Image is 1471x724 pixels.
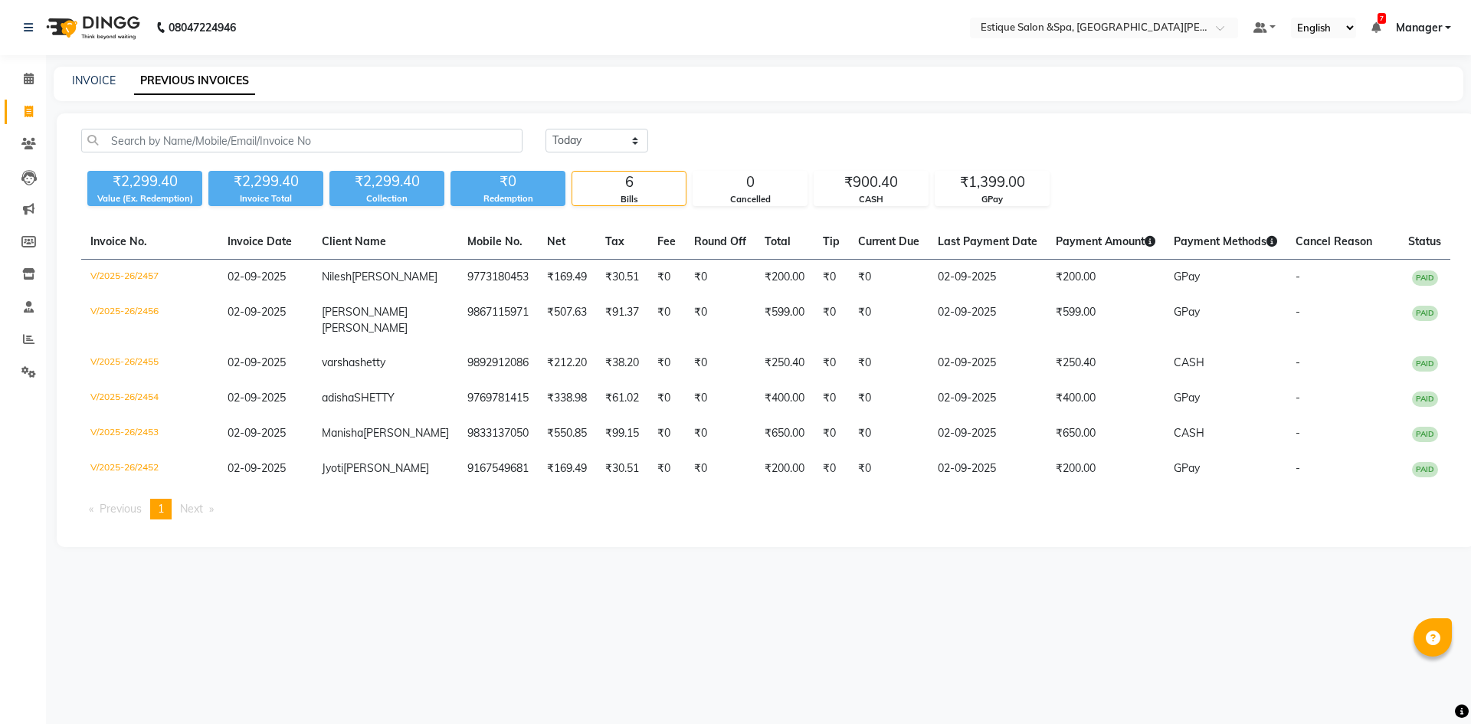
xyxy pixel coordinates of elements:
[814,381,849,416] td: ₹0
[90,234,147,248] span: Invoice No.
[685,451,755,486] td: ₹0
[1408,234,1441,248] span: Status
[458,416,538,451] td: 9833137050
[596,295,648,346] td: ₹91.37
[929,381,1047,416] td: 02-09-2025
[693,193,807,206] div: Cancelled
[1047,416,1165,451] td: ₹650.00
[1412,306,1438,321] span: PAID
[538,381,596,416] td: ₹338.98
[322,355,355,369] span: varsha
[1047,381,1165,416] td: ₹400.00
[657,234,676,248] span: Fee
[648,416,685,451] td: ₹0
[81,451,218,486] td: V/2025-26/2452
[1174,234,1277,248] span: Payment Methods
[849,346,929,381] td: ₹0
[180,502,203,516] span: Next
[938,234,1037,248] span: Last Payment Date
[755,260,814,296] td: ₹200.00
[1174,305,1200,319] span: GPay
[814,416,849,451] td: ₹0
[1296,461,1300,475] span: -
[538,295,596,346] td: ₹507.63
[849,260,929,296] td: ₹0
[755,451,814,486] td: ₹200.00
[823,234,840,248] span: Tip
[814,260,849,296] td: ₹0
[1296,234,1372,248] span: Cancel Reason
[648,295,685,346] td: ₹0
[208,192,323,205] div: Invoice Total
[538,416,596,451] td: ₹550.85
[1378,13,1386,24] span: 7
[849,381,929,416] td: ₹0
[363,426,449,440] span: [PERSON_NAME]
[814,172,928,193] div: ₹900.40
[228,391,286,405] span: 02-09-2025
[1047,346,1165,381] td: ₹250.40
[169,6,236,49] b: 08047224946
[1047,260,1165,296] td: ₹200.00
[39,6,144,49] img: logo
[322,461,343,475] span: Jyoti
[87,171,202,192] div: ₹2,299.40
[755,381,814,416] td: ₹400.00
[929,295,1047,346] td: 02-09-2025
[228,270,286,283] span: 02-09-2025
[755,295,814,346] td: ₹599.00
[228,305,286,319] span: 02-09-2025
[1296,355,1300,369] span: -
[929,416,1047,451] td: 02-09-2025
[81,346,218,381] td: V/2025-26/2455
[596,260,648,296] td: ₹30.51
[322,270,352,283] span: Nilesh
[685,416,755,451] td: ₹0
[648,451,685,486] td: ₹0
[322,321,408,335] span: [PERSON_NAME]
[87,192,202,205] div: Value (Ex. Redemption)
[458,451,538,486] td: 9167549681
[1412,427,1438,442] span: PAID
[1174,391,1200,405] span: GPay
[814,346,849,381] td: ₹0
[685,346,755,381] td: ₹0
[1174,355,1204,369] span: CASH
[450,171,565,192] div: ₹0
[322,391,354,405] span: adisha
[100,502,142,516] span: Previous
[1296,426,1300,440] span: -
[765,234,791,248] span: Total
[572,193,686,206] div: Bills
[547,234,565,248] span: Net
[849,416,929,451] td: ₹0
[685,295,755,346] td: ₹0
[929,346,1047,381] td: 02-09-2025
[458,295,538,346] td: 9867115971
[935,172,1049,193] div: ₹1,399.00
[538,451,596,486] td: ₹169.49
[648,381,685,416] td: ₹0
[322,234,386,248] span: Client Name
[81,499,1450,519] nav: Pagination
[322,426,363,440] span: Manisha
[208,171,323,192] div: ₹2,299.40
[1412,356,1438,372] span: PAID
[814,295,849,346] td: ₹0
[596,381,648,416] td: ₹61.02
[1056,234,1155,248] span: Payment Amount
[467,234,523,248] span: Mobile No.
[1296,270,1300,283] span: -
[929,451,1047,486] td: 02-09-2025
[1296,305,1300,319] span: -
[458,381,538,416] td: 9769781415
[81,260,218,296] td: V/2025-26/2457
[355,355,385,369] span: shetty
[693,172,807,193] div: 0
[929,260,1047,296] td: 02-09-2025
[228,355,286,369] span: 02-09-2025
[1047,295,1165,346] td: ₹599.00
[329,171,444,192] div: ₹2,299.40
[158,502,164,516] span: 1
[81,129,523,152] input: Search by Name/Mobile/Email/Invoice No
